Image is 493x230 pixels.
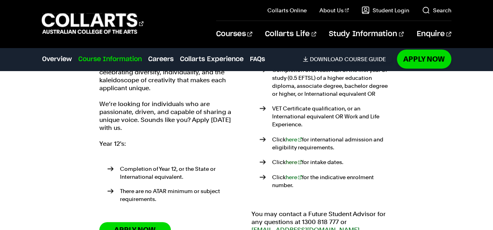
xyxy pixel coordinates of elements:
p: There are no cookie-cutter moulds to fit into at [GEOGRAPHIC_DATA]. We're all about celebrating d... [99,52,242,92]
p: VET Certificate qualification, or an International equivalent OR Work and Life Experience. [272,104,394,128]
a: Apply Now [397,50,451,68]
a: Enquire [416,21,451,47]
p: Click for the indicative enrolment number. [272,173,394,189]
a: Search [422,6,451,14]
a: Course Information [78,54,141,64]
span: Download [310,56,343,63]
p: Click for intake dates. [272,158,394,166]
a: About Us [319,6,349,14]
a: here [286,159,302,165]
a: Student Login [362,6,409,14]
a: FAQs [249,54,265,64]
a: here [286,136,302,143]
a: DownloadCourse Guide [303,56,392,63]
a: Courses [216,21,252,47]
li: There are no ATAR minimum or subject requirements. [107,187,242,203]
a: Collarts Online [267,6,307,14]
p: Completion of at least half of the first year of study (0.5 EFTSL) of a higher education diploma,... [272,66,394,98]
a: here [286,174,302,180]
p: We’re looking for individuals who are passionate, driven, and capable of sharing a unique voice. ... [99,100,242,132]
a: Overview [42,54,72,64]
a: Collarts Life [265,21,316,47]
p: Click for international admission and eligibility requirements. [272,135,394,151]
div: Go to homepage [42,12,143,35]
p: Year 12's: [99,140,242,148]
li: Completion of Year 12, or the State or International equivalent. [107,165,242,181]
a: Careers [148,54,173,64]
a: Collarts Experience [180,54,243,64]
a: Study Information [329,21,404,47]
